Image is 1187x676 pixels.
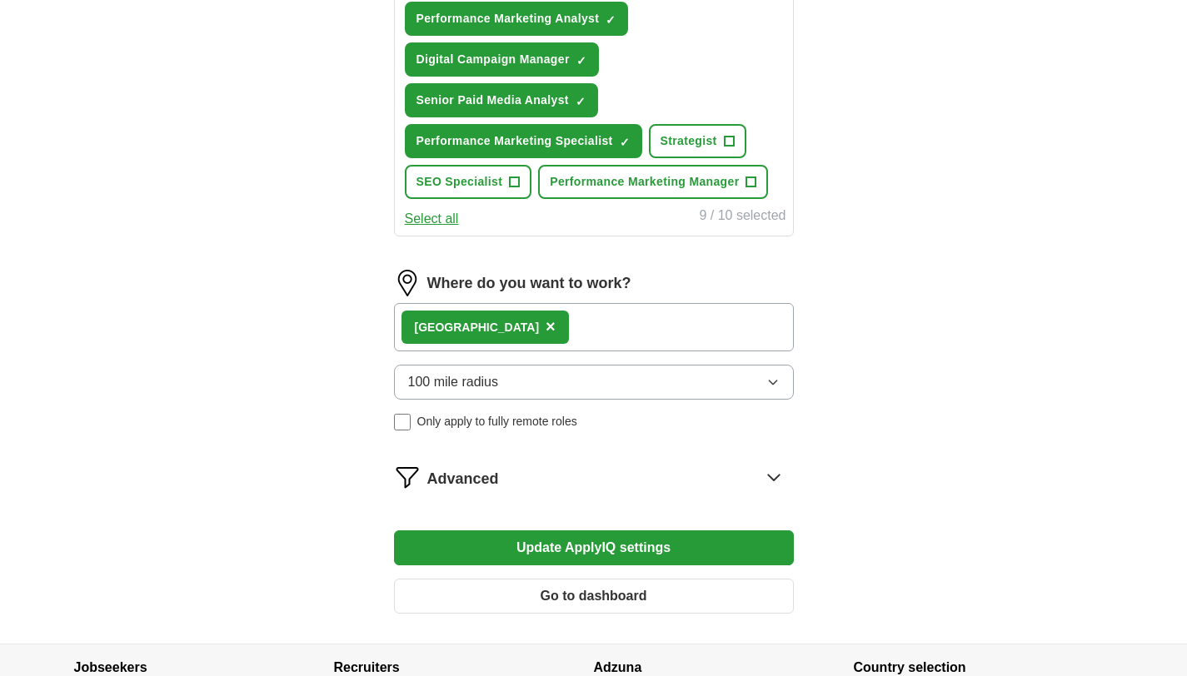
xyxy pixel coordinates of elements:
[405,2,629,36] button: Performance Marketing Analyst✓
[408,372,499,392] span: 100 mile radius
[417,413,577,430] span: Only apply to fully remote roles
[620,136,630,149] span: ✓
[394,530,794,565] button: Update ApplyIQ settings
[546,317,556,336] span: ×
[427,272,631,295] label: Where do you want to work?
[405,42,599,77] button: Digital Campaign Manager✓
[416,10,600,27] span: Performance Marketing Analyst
[394,464,421,490] img: filter
[550,173,739,191] span: Performance Marketing Manager
[394,270,421,296] img: location.png
[405,209,459,229] button: Select all
[394,414,411,430] input: Only apply to fully remote roles
[576,95,586,108] span: ✓
[405,124,642,158] button: Performance Marketing Specialist✓
[416,51,570,68] span: Digital Campaign Manager
[416,132,613,150] span: Performance Marketing Specialist
[427,468,499,490] span: Advanced
[546,315,556,340] button: ×
[606,13,616,27] span: ✓
[416,92,569,109] span: Senior Paid Media Analyst
[415,319,540,336] div: [GEOGRAPHIC_DATA]
[576,54,586,67] span: ✓
[699,206,786,229] div: 9 / 10 selected
[649,124,746,158] button: Strategist
[405,165,532,199] button: SEO Specialist
[538,165,768,199] button: Performance Marketing Manager
[661,132,717,150] span: Strategist
[416,173,503,191] span: SEO Specialist
[394,579,794,614] button: Go to dashboard
[394,365,794,400] button: 100 mile radius
[405,83,598,117] button: Senior Paid Media Analyst✓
